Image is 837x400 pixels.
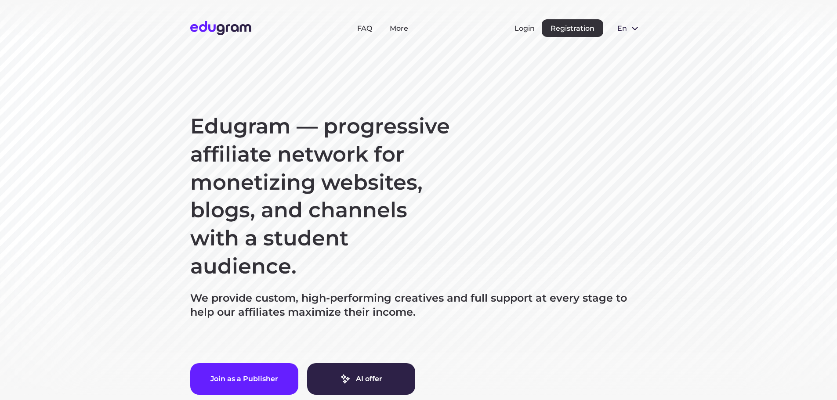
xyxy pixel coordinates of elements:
span: en [617,24,626,32]
a: FAQ [357,24,372,32]
a: More [390,24,408,32]
button: Login [515,24,535,32]
button: Join as a Publisher [190,363,298,395]
p: We provide custom, high-performing creatives and full support at every stage to help our affiliat... [190,291,647,319]
h1: Edugram — progressive affiliate network for monetizing websites, blogs, and channels with a stude... [190,112,454,281]
a: AI offer [307,363,415,395]
button: en [610,19,647,37]
button: Registration [542,19,603,37]
img: Edugram Logo [190,21,251,35]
